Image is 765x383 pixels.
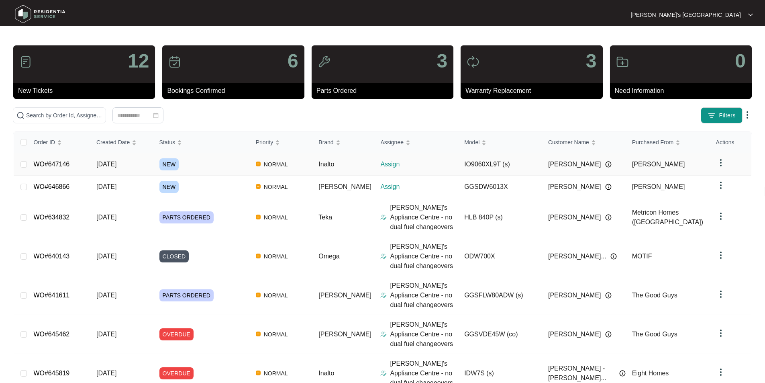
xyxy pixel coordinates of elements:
[626,132,710,153] th: Purchased From
[153,132,249,153] th: Status
[605,161,612,168] img: Info icon
[548,252,606,261] span: [PERSON_NAME]...
[312,132,374,153] th: Brand
[374,132,458,153] th: Assignee
[548,213,601,222] span: [PERSON_NAME]
[380,292,387,299] img: Assigner Icon
[33,292,69,299] a: WO#641611
[380,370,387,377] img: Assigner Icon
[256,138,273,147] span: Priority
[631,11,741,19] p: [PERSON_NAME]'s [GEOGRAPHIC_DATA]
[96,161,116,168] span: [DATE]
[632,161,685,168] span: [PERSON_NAME]
[748,13,753,17] img: dropdown arrow
[605,214,612,221] img: Info icon
[318,161,334,168] span: Inalto
[701,107,743,123] button: filter iconFilters
[256,332,261,336] img: Vercel Logo
[261,330,291,339] span: NORMAL
[548,138,589,147] span: Customer Name
[458,237,542,276] td: ODW700X
[716,328,726,338] img: dropdown arrow
[458,153,542,176] td: IO9060XL9T (s)
[380,160,458,169] p: Assign
[96,138,130,147] span: Created Date
[318,55,330,68] img: icon
[632,138,673,147] span: Purchased From
[380,138,404,147] span: Assignee
[33,331,69,338] a: WO#645462
[548,364,615,383] span: [PERSON_NAME] - [PERSON_NAME]...
[605,331,612,338] img: Info icon
[159,211,214,223] span: PARTS ORDERED
[90,132,153,153] th: Created Date
[390,203,458,232] p: [PERSON_NAME]'s Appliance Centre - no dual fuel changeovers
[261,252,291,261] span: NORMAL
[619,370,626,377] img: Info icon
[318,370,334,377] span: Inalto
[261,182,291,192] span: NORMAL
[128,51,149,71] p: 12
[458,315,542,354] td: GGSVDE45W (co)
[610,253,617,260] img: Info icon
[159,181,179,193] span: NEW
[261,213,291,222] span: NORMAL
[249,132,312,153] th: Priority
[261,369,291,378] span: NORMAL
[615,86,752,96] p: Need Information
[33,253,69,260] a: WO#640143
[605,184,612,190] img: Info icon
[632,370,669,377] span: Eight Homes
[586,51,597,71] p: 3
[708,111,716,119] img: filter icon
[33,161,69,168] a: WO#647146
[167,86,304,96] p: Bookings Confirmed
[380,182,458,192] p: Assign
[33,183,69,190] a: WO#646866
[256,162,261,166] img: Vercel Logo
[632,183,685,190] span: [PERSON_NAME]
[632,292,677,299] span: The Good Guys
[288,51,298,71] p: 6
[318,183,371,190] span: [PERSON_NAME]
[548,330,601,339] span: [PERSON_NAME]
[96,253,116,260] span: [DATE]
[735,51,746,71] p: 0
[16,111,24,119] img: search-icon
[26,111,102,120] input: Search by Order Id, Assignee Name, Customer Name, Brand and Model
[458,176,542,198] td: GGSDW6013X
[632,331,677,338] span: The Good Guys
[318,138,333,147] span: Brand
[632,209,703,225] span: Metricon Homes ([GEOGRAPHIC_DATA])
[168,55,181,68] img: icon
[548,291,601,300] span: [PERSON_NAME]
[33,138,55,147] span: Order ID
[548,160,601,169] span: [PERSON_NAME]
[458,132,542,153] th: Model
[716,367,726,377] img: dropdown arrow
[318,253,339,260] span: Omega
[261,291,291,300] span: NORMAL
[437,51,447,71] p: 3
[33,214,69,221] a: WO#634832
[467,55,479,68] img: icon
[18,86,155,96] p: New Tickets
[12,2,68,26] img: residentia service logo
[159,138,175,147] span: Status
[380,253,387,260] img: Assigner Icon
[380,331,387,338] img: Assigner Icon
[261,160,291,169] span: NORMAL
[458,276,542,315] td: GGSFLW80ADW (s)
[316,86,453,96] p: Parts Ordered
[256,215,261,219] img: Vercel Logo
[256,254,261,258] img: Vercel Logo
[716,250,726,260] img: dropdown arrow
[716,180,726,190] img: dropdown arrow
[33,370,69,377] a: WO#645819
[256,293,261,297] img: Vercel Logo
[548,182,601,192] span: [PERSON_NAME]
[716,289,726,299] img: dropdown arrow
[380,214,387,221] img: Assigner Icon
[96,214,116,221] span: [DATE]
[19,55,32,68] img: icon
